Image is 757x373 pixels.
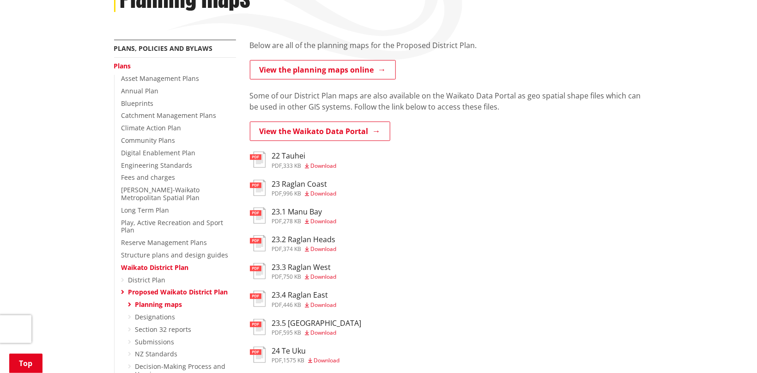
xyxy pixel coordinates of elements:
a: Structure plans and design guides [121,251,229,259]
span: 996 KB [284,190,302,197]
span: 750 KB [284,273,302,281]
a: Top [9,354,42,373]
span: 374 KB [284,245,302,253]
div: , [272,219,337,224]
div: , [272,302,337,308]
span: pdf [272,217,282,225]
div: , [272,163,337,169]
span: pdf [272,356,282,364]
span: Download [314,356,340,364]
a: Community Plans [121,136,176,145]
span: pdf [272,162,282,170]
h3: 23.1 Manu Bay [272,208,337,216]
a: Planning maps [135,300,182,309]
a: 24 Te Uku pdf,1575 KB Download [250,347,340,363]
a: Plans, policies and bylaws [114,44,213,53]
a: Annual Plan [121,86,159,95]
a: Blueprints [121,99,154,108]
p: Some of our District Plan maps are also available on the Waikato Data Portal as geo spatial shape... [250,90,643,112]
span: 446 KB [284,301,302,309]
a: Asset Management Plans [121,74,200,83]
span: pdf [272,190,282,197]
img: document-pdf.svg [250,152,266,168]
h3: 23.3 Raglan West [272,263,337,272]
span: Download [311,162,337,170]
a: Digital Enablement Plan [121,148,196,157]
a: 23.5 [GEOGRAPHIC_DATA] pdf,595 KB Download [250,319,362,336]
a: Section 32 reports [135,325,192,334]
a: Long Term Plan [121,206,170,214]
a: NZ Standards [135,349,178,358]
div: , [272,191,337,196]
span: Download [311,190,337,197]
a: 23.3 Raglan West pdf,750 KB Download [250,263,337,280]
img: document-pdf.svg [250,347,266,363]
span: 278 KB [284,217,302,225]
span: Download [311,245,337,253]
div: , [272,358,340,363]
span: Download [311,273,337,281]
span: Download [311,301,337,309]
span: 1575 KB [284,356,305,364]
img: document-pdf.svg [250,263,266,279]
span: 595 KB [284,329,302,336]
img: document-pdf.svg [250,291,266,307]
a: Proposed Waikato District Plan [128,287,228,296]
a: View the planning maps online [250,60,396,79]
a: Designations [135,312,176,321]
a: View the Waikato Data Portal [250,122,390,141]
div: , [272,330,362,336]
span: 333 KB [284,162,302,170]
span: pdf [272,273,282,281]
div: , [272,246,337,252]
img: document-pdf.svg [250,180,266,196]
img: document-pdf.svg [250,235,266,251]
a: Reserve Management Plans [121,238,207,247]
h3: 24 Te Uku [272,347,340,355]
a: Catchment Management Plans [121,111,217,120]
a: 23.1 Manu Bay pdf,278 KB Download [250,208,337,224]
h3: 23.4 Raglan East [272,291,337,300]
h3: 22 Tauhei [272,152,337,160]
span: pdf [272,329,282,336]
a: [PERSON_NAME]-Waikato Metropolitan Spatial Plan [121,185,200,202]
a: District Plan [128,275,166,284]
a: Plans [114,61,131,70]
a: Play, Active Recreation and Sport Plan [121,218,224,235]
span: pdf [272,301,282,309]
a: Engineering Standards [121,161,193,170]
img: document-pdf.svg [250,319,266,335]
span: pdf [272,245,282,253]
a: Waikato District Plan [121,263,189,272]
h3: 23 Raglan Coast [272,180,337,189]
div: , [272,274,337,280]
img: document-pdf.svg [250,208,266,224]
a: 23 Raglan Coast pdf,996 KB Download [250,180,337,196]
a: Climate Action Plan [121,123,182,132]
a: Submissions [135,337,175,346]
span: Download [311,217,337,225]
h3: 23.2 Raglan Heads [272,235,337,244]
p: Below are all of the planning maps for the Proposed District Plan. [250,40,643,51]
h3: 23.5 [GEOGRAPHIC_DATA] [272,319,362,328]
span: Download [311,329,337,336]
iframe: Messenger Launcher [715,334,748,367]
a: 23.2 Raglan Heads pdf,374 KB Download [250,235,337,252]
a: 23.4 Raglan East pdf,446 KB Download [250,291,337,307]
a: 22 Tauhei pdf,333 KB Download [250,152,337,168]
a: Fees and charges [121,173,176,182]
